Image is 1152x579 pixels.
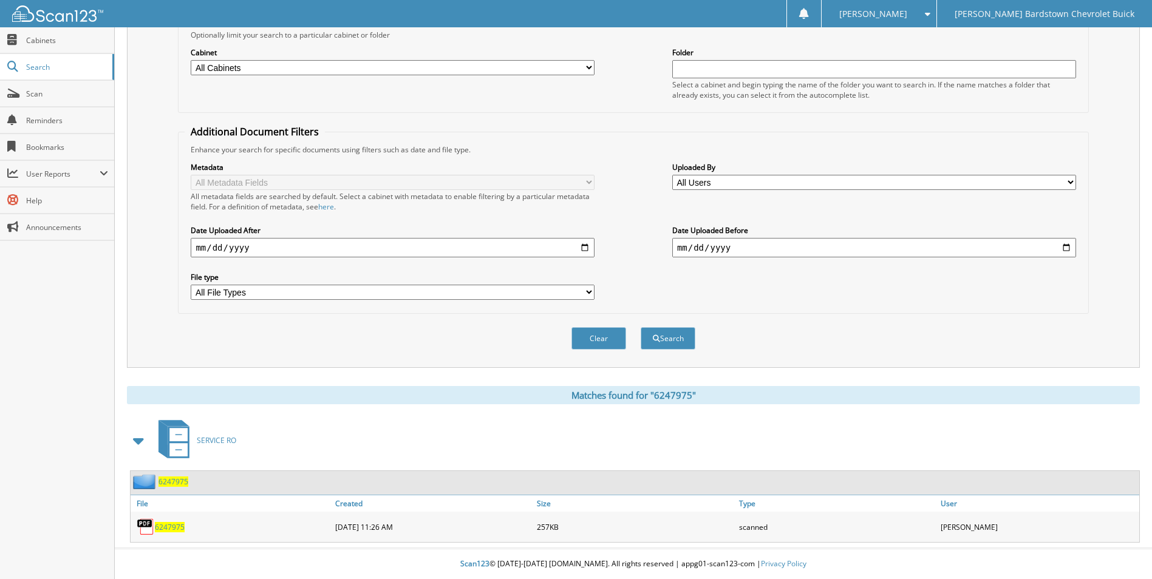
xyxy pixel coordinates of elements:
[191,238,595,257] input: start
[938,495,1139,512] a: User
[191,162,595,172] label: Metadata
[534,495,735,512] a: Size
[197,435,236,445] span: SERVICE RO
[191,272,595,282] label: File type
[26,35,108,46] span: Cabinets
[736,495,938,512] a: Type
[672,162,1076,172] label: Uploaded By
[839,10,907,18] span: [PERSON_NAME]
[318,201,334,212] a: here
[571,327,626,350] button: Clear
[460,558,489,569] span: Scan123
[1091,521,1152,579] iframe: Chat Widget
[672,80,1076,100] div: Select a cabinet and begin typing the name of the folder you want to search in. If the name match...
[133,474,158,489] img: folder2.png
[672,225,1076,235] label: Date Uploaded Before
[938,515,1139,539] div: [PERSON_NAME]
[736,515,938,539] div: scanned
[955,10,1134,18] span: [PERSON_NAME] Bardstown Chevrolet Buick
[332,515,534,539] div: [DATE] 11:26 AM
[131,495,332,512] a: File
[26,195,108,206] span: Help
[191,225,595,235] label: Date Uploaded After
[185,144,1082,155] div: Enhance your search for specific documents using filters such as date and file type.
[672,238,1076,257] input: end
[534,515,735,539] div: 257KB
[115,549,1152,579] div: © [DATE]-[DATE] [DOMAIN_NAME]. All rights reserved | appg01-scan123-com |
[151,416,236,464] a: SERVICE RO
[127,386,1140,404] div: Matches found for "6247975"
[761,558,806,569] a: Privacy Policy
[26,89,108,99] span: Scan
[158,476,188,487] a: 6247975
[191,47,595,58] label: Cabinet
[185,125,325,138] legend: Additional Document Filters
[155,522,185,532] a: 6247975
[26,142,108,152] span: Bookmarks
[12,5,103,22] img: scan123-logo-white.svg
[641,327,695,350] button: Search
[185,30,1082,40] div: Optionally limit your search to a particular cabinet or folder
[26,62,106,72] span: Search
[191,191,595,212] div: All metadata fields are searched by default. Select a cabinet with metadata to enable filtering b...
[137,518,155,536] img: PDF.png
[332,495,534,512] a: Created
[26,169,100,179] span: User Reports
[26,115,108,126] span: Reminders
[672,47,1076,58] label: Folder
[26,222,108,232] span: Announcements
